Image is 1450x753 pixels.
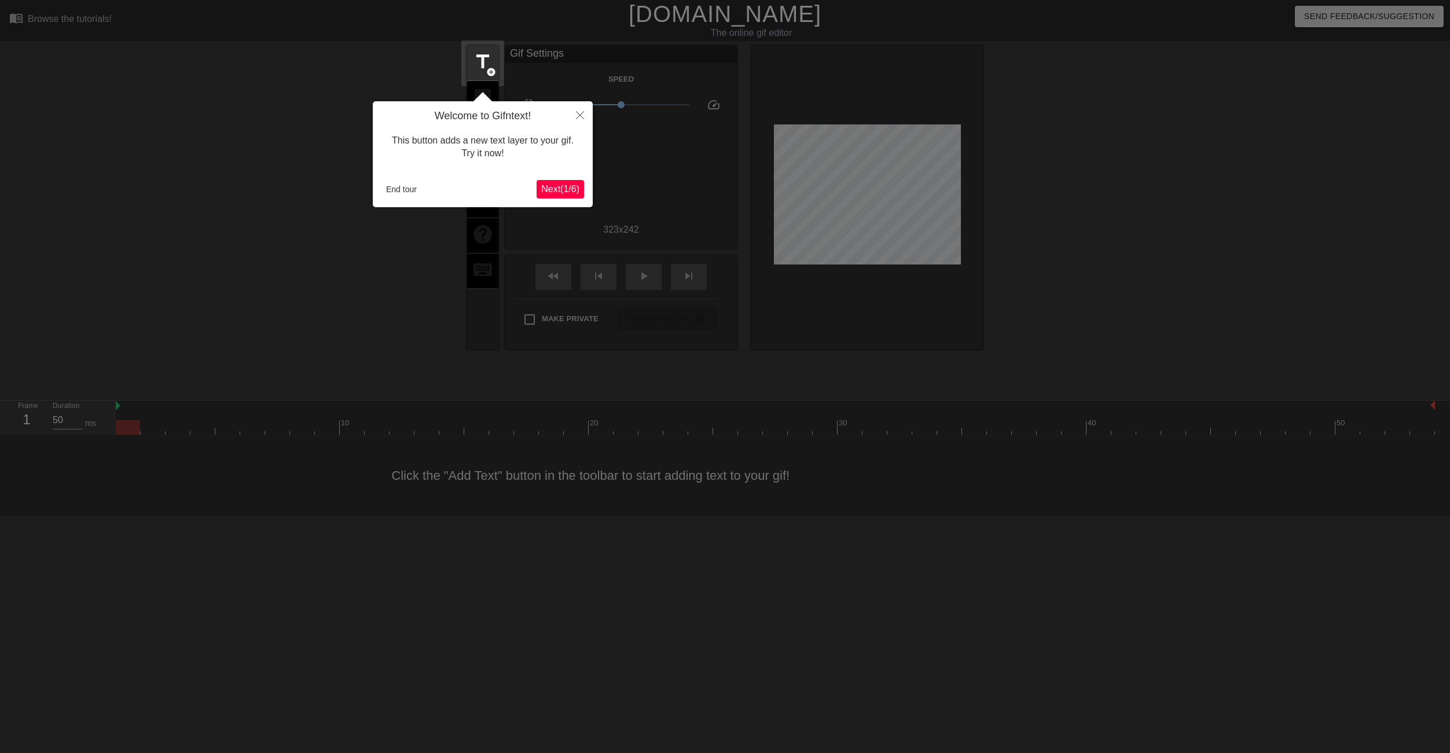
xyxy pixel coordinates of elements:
[381,123,584,172] div: This button adds a new text layer to your gif. Try it now!
[567,101,593,128] button: Close
[541,184,579,194] span: Next ( 1 / 6 )
[537,180,584,199] button: Next
[381,181,421,198] button: End tour
[381,110,584,123] h4: Welcome to Gifntext!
